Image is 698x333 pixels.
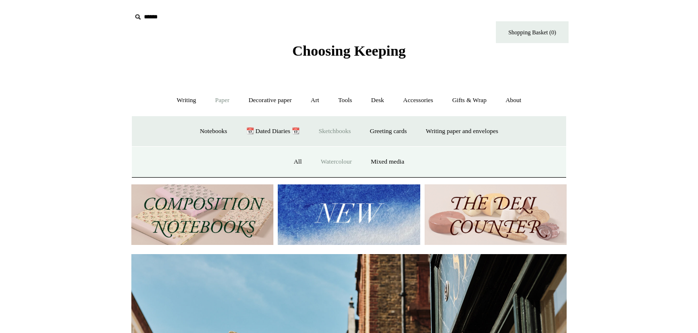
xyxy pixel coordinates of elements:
a: Desk [363,88,393,113]
a: Tools [330,88,361,113]
a: All [285,149,311,175]
a: Notebooks [191,119,236,144]
a: Shopping Basket (0) [496,21,569,43]
a: Writing [168,88,205,113]
a: Art [302,88,328,113]
span: Choosing Keeping [292,43,406,59]
img: New.jpg__PID:f73bdf93-380a-4a35-bcfe-7823039498e1 [278,184,420,245]
img: 202302 Composition ledgers.jpg__PID:69722ee6-fa44-49dd-a067-31375e5d54ec [131,184,273,245]
a: Greeting cards [361,119,415,144]
a: Accessories [395,88,442,113]
a: Watercolour [312,149,361,175]
a: Writing paper and envelopes [417,119,507,144]
a: 📆 Dated Diaries 📆 [238,119,308,144]
img: The Deli Counter [425,184,567,245]
a: Paper [206,88,238,113]
a: Choosing Keeping [292,50,406,57]
a: Mixed media [362,149,413,175]
a: Sketchbooks [310,119,359,144]
a: About [497,88,530,113]
a: Gifts & Wrap [444,88,495,113]
a: Decorative paper [240,88,301,113]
